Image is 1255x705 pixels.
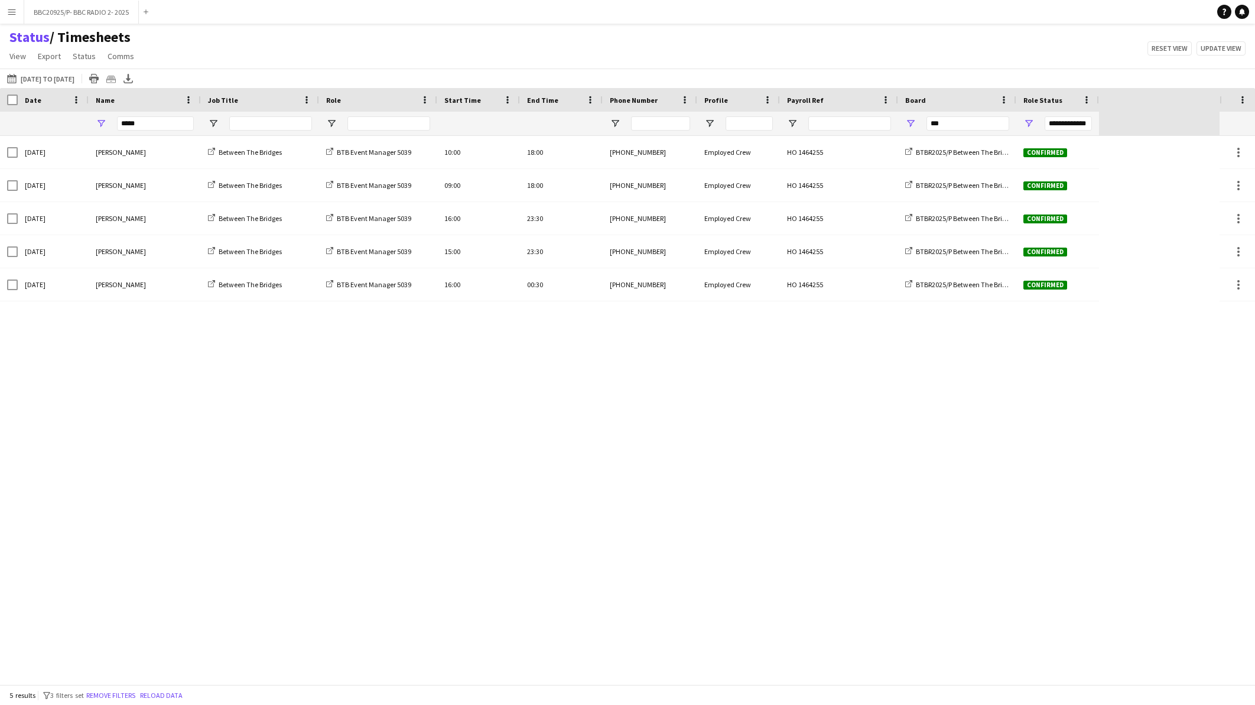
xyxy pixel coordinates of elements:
a: BTBR2025/P Between The Bridges 2025 [905,280,1032,289]
span: BTBR2025/P Between The Bridges 2025 [916,247,1032,256]
span: BTBR2025/P Between The Bridges 2025 [916,280,1032,289]
span: Role [326,96,341,105]
div: [DATE] [18,235,89,268]
a: BTB Event Manager 5039 [326,280,411,289]
a: BTB Event Manager 5039 [326,214,411,223]
button: Open Filter Menu [610,118,620,129]
span: Between The Bridges [219,181,282,190]
button: Reset view [1147,41,1192,56]
div: [PHONE_NUMBER] [603,136,697,168]
a: View [5,48,31,64]
button: BBC20925/P- BBC RADIO 2- 2025 [24,1,139,24]
a: Between The Bridges [208,214,282,223]
span: End Time [527,96,558,105]
button: Remove filters [84,689,138,702]
span: BTBR2025/P Between The Bridges 2025 [916,214,1032,223]
div: 23:30 [520,202,603,235]
span: Confirmed [1023,148,1067,157]
div: 10:00 [437,136,520,168]
div: 16:00 [437,202,520,235]
div: [PHONE_NUMBER] [603,202,697,235]
span: [PERSON_NAME] [96,148,146,157]
input: Board Filter Input [926,116,1009,131]
span: HO 1464255 [787,181,823,190]
a: Between The Bridges [208,280,282,289]
a: BTB Event Manager 5039 [326,247,411,256]
span: Role Status [1023,96,1062,105]
button: Open Filter Menu [208,118,219,129]
a: BTBR2025/P Between The Bridges 2025 [905,214,1032,223]
span: Export [38,51,61,61]
span: 3 filters set [50,691,84,700]
div: [DATE] [18,202,89,235]
span: View [9,51,26,61]
button: Open Filter Menu [96,118,106,129]
span: HO 1464255 [787,214,823,223]
span: Date [25,96,41,105]
a: Between The Bridges [208,148,282,157]
span: Confirmed [1023,181,1067,190]
span: [PERSON_NAME] [96,181,146,190]
span: BTBR2025/P Between The Bridges 2025 [916,148,1032,157]
div: [PHONE_NUMBER] [603,169,697,202]
button: Open Filter Menu [787,118,798,129]
a: BTB Event Manager 5039 [326,181,411,190]
div: 09:00 [437,169,520,202]
span: Comms [108,51,134,61]
span: HO 1464255 [787,148,823,157]
span: Board [905,96,926,105]
span: Status [73,51,96,61]
div: [DATE] [18,268,89,301]
span: Confirmed [1023,281,1067,290]
span: [PERSON_NAME] [96,214,146,223]
div: [DATE] [18,169,89,202]
app-action-btn: Print [87,72,101,86]
div: 23:30 [520,235,603,268]
div: [PHONE_NUMBER] [603,268,697,301]
input: Name Filter Input [117,116,194,131]
div: Employed Crew [697,268,780,301]
span: Job Title [208,96,238,105]
span: Between The Bridges [219,247,282,256]
a: Between The Bridges [208,247,282,256]
div: 18:00 [520,169,603,202]
span: BTB Event Manager 5039 [337,247,411,256]
div: [DATE] [18,136,89,168]
a: Export [33,48,66,64]
div: Employed Crew [697,136,780,168]
input: Role Filter Input [347,116,430,131]
button: [DATE] to [DATE] [5,72,77,86]
div: [PHONE_NUMBER] [603,235,697,268]
span: BTB Event Manager 5039 [337,280,411,289]
button: Open Filter Menu [905,118,916,129]
input: Profile Filter Input [726,116,773,131]
button: Open Filter Menu [1023,118,1034,129]
span: Profile [704,96,728,105]
button: Update view [1197,41,1246,56]
span: Phone Number [610,96,658,105]
span: Confirmed [1023,215,1067,223]
a: BTBR2025/P Between The Bridges 2025 [905,181,1032,190]
div: 16:00 [437,268,520,301]
span: BTBR2025/P Between The Bridges 2025 [916,181,1032,190]
span: Between The Bridges [219,280,282,289]
input: Payroll Ref Filter Input [808,116,891,131]
input: Job Title Filter Input [229,116,312,131]
span: Confirmed [1023,248,1067,256]
div: 00:30 [520,268,603,301]
span: Between The Bridges [219,214,282,223]
span: BTB Event Manager 5039 [337,214,411,223]
span: HO 1464255 [787,280,823,289]
button: Reload data [138,689,185,702]
input: Phone Number Filter Input [631,116,690,131]
app-action-btn: Export XLSX [121,72,135,86]
a: Status [68,48,100,64]
span: Between The Bridges [219,148,282,157]
span: BTB Event Manager 5039 [337,181,411,190]
button: Open Filter Menu [326,118,337,129]
div: Employed Crew [697,169,780,202]
div: 15:00 [437,235,520,268]
span: Payroll Ref [787,96,824,105]
span: [PERSON_NAME] [96,280,146,289]
a: BTBR2025/P Between The Bridges 2025 [905,247,1032,256]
